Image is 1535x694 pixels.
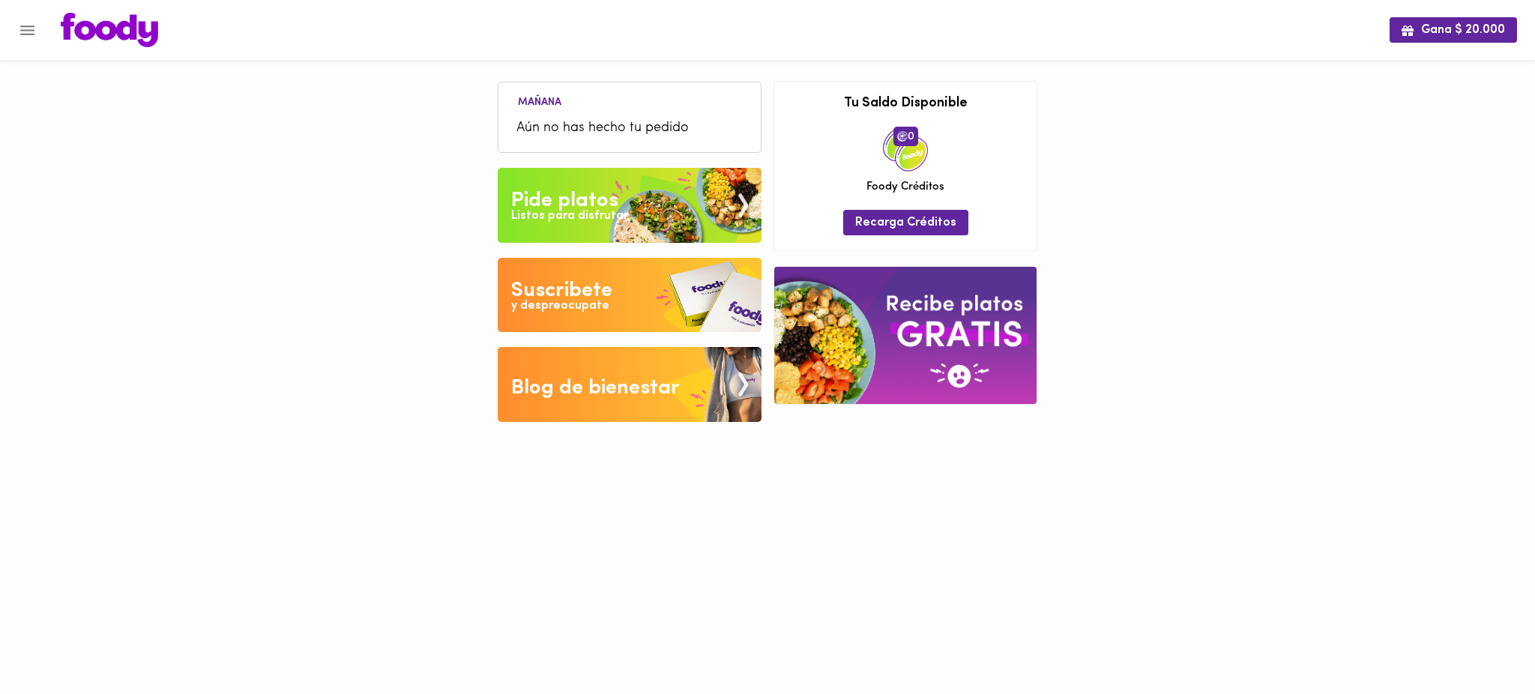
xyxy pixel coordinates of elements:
img: Disfruta bajar de peso [498,258,762,333]
img: referral-banner.png [774,267,1037,404]
button: Recarga Créditos [843,210,968,235]
span: Gana $ 20.000 [1402,23,1505,37]
img: credits-package.png [883,127,928,172]
iframe: Messagebird Livechat Widget [1448,607,1520,679]
div: Listos para disfrutar [511,208,628,225]
img: logo.png [61,13,158,47]
div: Blog de bienestar [511,373,680,403]
img: Pide un Platos [498,168,762,243]
button: Menu [9,12,46,49]
span: Foody Créditos [866,179,944,195]
span: Aún no has hecho tu pedido [516,118,743,139]
img: foody-creditos.png [897,131,908,142]
span: Recarga Créditos [855,216,956,230]
img: Blog de bienestar [498,347,762,422]
button: Gana $ 20.000 [1390,17,1517,42]
div: Suscribete [511,276,612,306]
li: Mañana [506,94,573,108]
span: 0 [893,127,918,146]
div: y despreocupate [511,298,609,315]
h3: Tu Saldo Disponible [785,97,1025,112]
div: Pide platos [511,186,618,216]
